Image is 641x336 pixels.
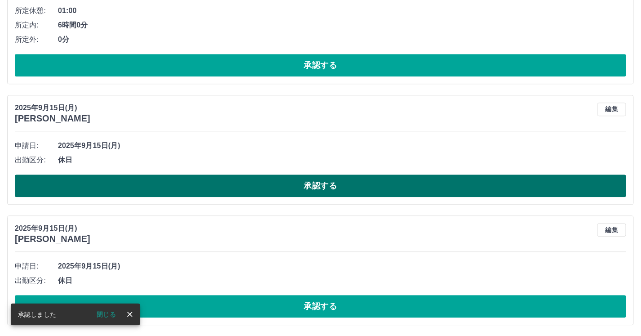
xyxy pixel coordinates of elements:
span: 2025年9月15日(月) [58,261,626,272]
span: 0分 [58,34,626,45]
p: 2025年9月15日(月) [15,223,90,234]
p: 2025年9月15日(月) [15,103,90,113]
span: 申請日: [15,261,58,272]
span: 2025年9月15日(月) [58,140,626,151]
button: 編集 [597,103,626,116]
button: 承認する [15,295,626,318]
span: 所定休憩: [15,5,58,16]
span: 01:00 [58,5,626,16]
span: 申請日: [15,140,58,151]
span: 所定内: [15,20,58,31]
button: close [123,308,137,321]
span: 休日 [58,155,626,166]
button: 閉じる [89,308,123,321]
span: 休日 [58,275,626,286]
h3: [PERSON_NAME] [15,113,90,124]
button: 承認する [15,175,626,197]
h3: [PERSON_NAME] [15,234,90,244]
span: 出勤区分: [15,275,58,286]
div: 承認しました [18,306,56,323]
span: 所定外: [15,34,58,45]
span: 出勤区分: [15,155,58,166]
button: 承認する [15,54,626,76]
span: 6時間0分 [58,20,626,31]
button: 編集 [597,223,626,237]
